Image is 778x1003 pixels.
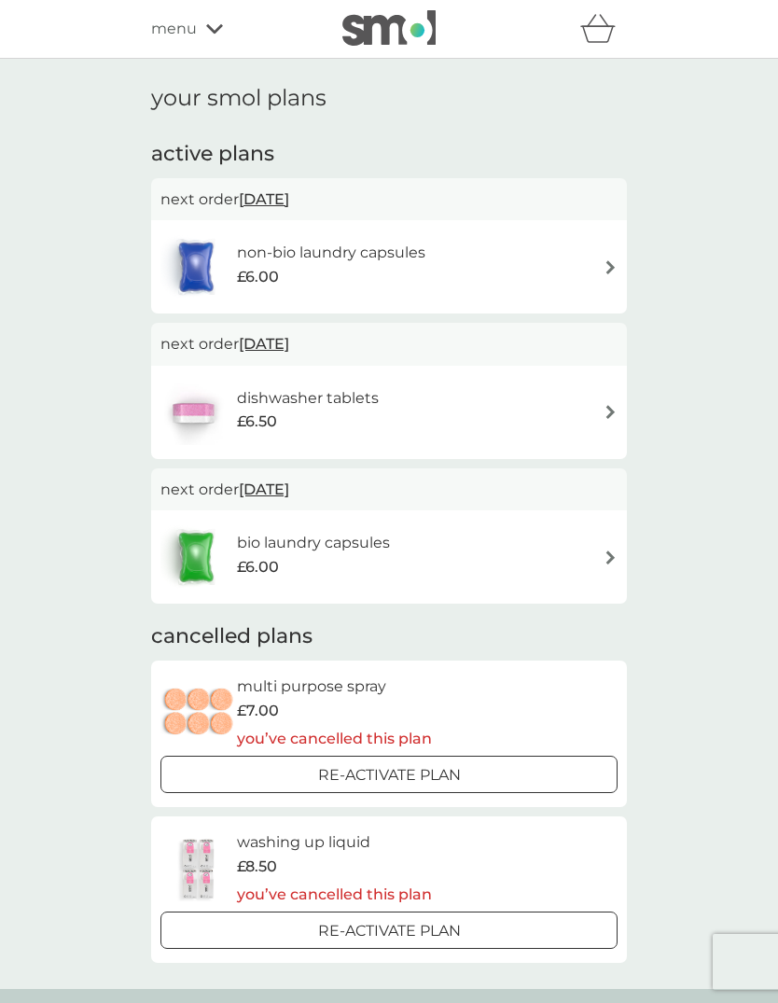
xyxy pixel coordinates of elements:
button: Re-activate Plan [160,912,618,949]
h2: active plans [151,140,627,169]
span: menu [151,17,197,41]
img: arrow right [604,550,618,564]
div: basket [580,10,627,48]
p: next order [160,332,618,356]
span: £7.00 [237,699,279,723]
img: bio laundry capsules [160,524,231,590]
p: you’ve cancelled this plan [237,883,432,907]
h6: bio laundry capsules [237,531,390,555]
span: £6.00 [237,555,279,579]
img: dishwasher tablets [160,380,226,445]
button: Re-activate Plan [160,756,618,793]
h2: cancelled plans [151,622,627,651]
span: £8.50 [237,855,277,879]
img: arrow right [604,260,618,274]
h6: multi purpose spray [237,675,432,699]
h6: non-bio laundry capsules [237,241,425,265]
p: you’ve cancelled this plan [237,727,432,751]
span: [DATE] [239,181,289,217]
p: Re-activate Plan [318,919,461,943]
span: [DATE] [239,471,289,508]
img: arrow right [604,405,618,419]
span: £6.50 [237,410,277,434]
h6: dishwasher tablets [237,386,379,411]
img: non-bio laundry capsules [160,234,231,300]
span: £6.00 [237,265,279,289]
h1: your smol plans [151,85,627,112]
h6: washing up liquid [237,830,432,855]
img: multi purpose spray [160,680,237,745]
p: next order [160,188,618,212]
span: [DATE] [239,326,289,362]
p: next order [160,478,618,502]
p: Re-activate Plan [318,763,461,787]
img: washing up liquid [160,836,237,901]
img: smol [342,10,436,46]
